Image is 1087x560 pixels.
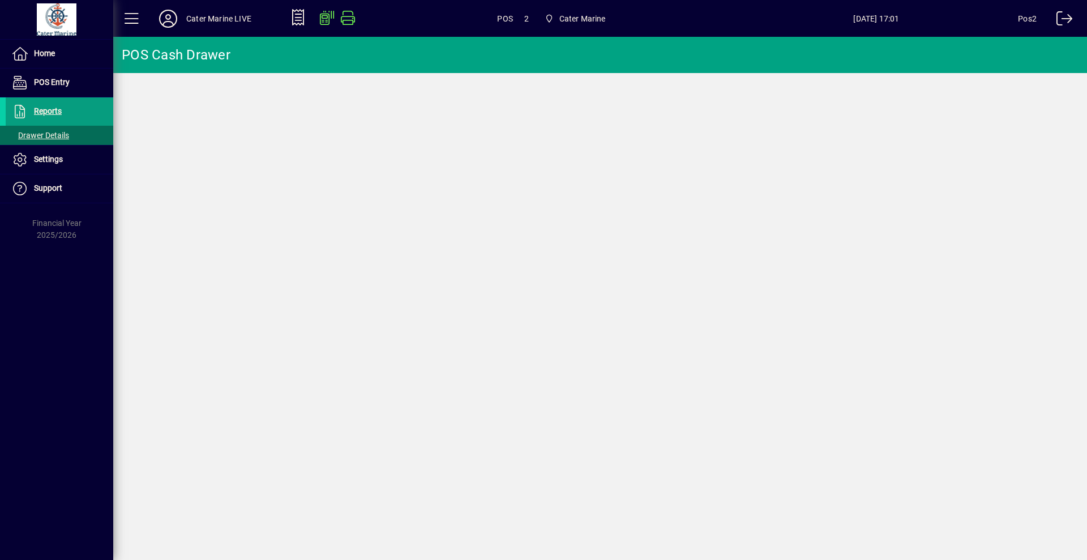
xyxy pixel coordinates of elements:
span: Drawer Details [11,131,69,140]
span: Reports [34,106,62,116]
span: POS [497,10,513,28]
div: Cater Marine LIVE [186,10,251,28]
span: Cater Marine [559,10,606,28]
a: Home [6,40,113,68]
div: POS Cash Drawer [122,46,230,64]
span: POS Entry [34,78,70,87]
span: Support [34,183,62,193]
span: 2 [524,10,529,28]
div: Pos2 [1018,10,1037,28]
span: Home [34,49,55,58]
a: Support [6,174,113,203]
a: Drawer Details [6,126,113,145]
a: Settings [6,146,113,174]
span: [DATE] 17:01 [735,10,1018,28]
button: Profile [150,8,186,29]
a: POS Entry [6,69,113,97]
span: Cater Marine [540,8,610,29]
span: Settings [34,155,63,164]
a: Logout [1048,2,1073,39]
